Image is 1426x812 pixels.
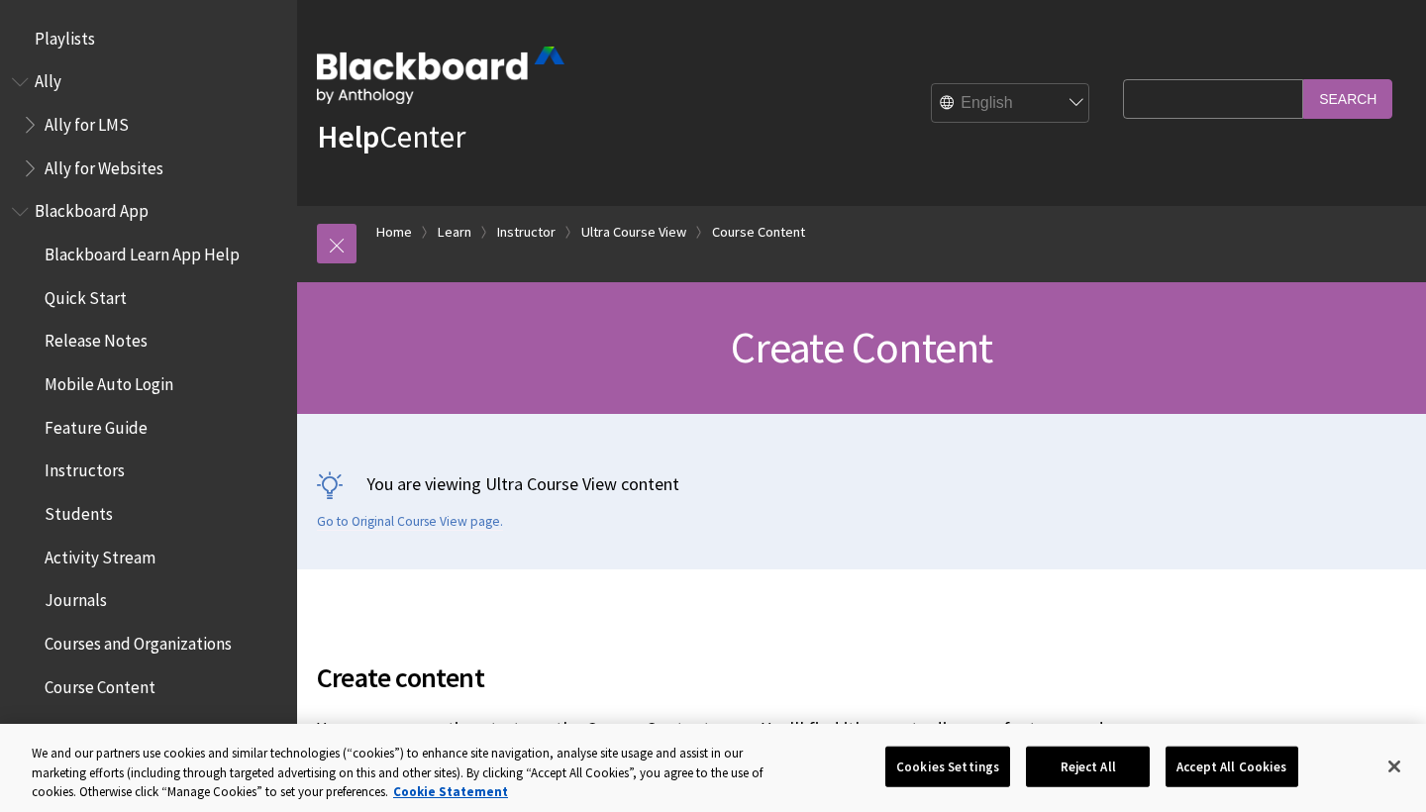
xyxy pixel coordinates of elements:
button: Close [1373,745,1416,788]
span: Create Content [731,320,993,374]
span: Blackboard App [35,195,149,222]
span: Students [45,497,113,524]
span: Activity Stream [45,541,155,567]
span: Journals [45,584,107,611]
p: Your course creation starts on the Course Content page. You'll find it's easy to discover feature... [317,716,1113,767]
strong: Help [317,117,379,156]
img: Blackboard by Anthology [317,47,564,104]
span: Playlists [35,22,95,49]
button: Reject All [1026,746,1150,787]
a: Course Content [712,220,805,245]
button: Cookies Settings [885,746,1010,787]
nav: Book outline for Anthology Ally Help [12,65,285,185]
span: Feature Guide [45,411,148,438]
a: HelpCenter [317,117,465,156]
input: Search [1303,79,1392,118]
span: Blackboard Learn App Help [45,238,240,264]
nav: Book outline for Playlists [12,22,285,55]
span: Ally for Websites [45,152,163,178]
a: Go to Original Course View page. [317,513,503,531]
a: More information about your privacy, opens in a new tab [393,783,508,800]
span: Ally [35,65,61,92]
span: Mobile Auto Login [45,367,173,394]
div: We and our partners use cookies and similar technologies (“cookies”) to enhance site navigation, ... [32,744,784,802]
select: Site Language Selector [932,84,1090,124]
span: Ally for LMS [45,108,129,135]
a: Learn [438,220,471,245]
a: Home [376,220,412,245]
button: Accept All Cookies [1166,746,1297,787]
span: Create content [317,657,1113,698]
p: You are viewing Ultra Course View content [317,471,1406,496]
a: Instructor [497,220,556,245]
span: Quick Start [45,281,127,308]
span: Course Content [45,670,155,697]
span: Course Messages [45,714,165,741]
span: Release Notes [45,325,148,352]
span: Instructors [45,455,125,481]
a: Ultra Course View [581,220,686,245]
span: Courses and Organizations [45,627,232,654]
